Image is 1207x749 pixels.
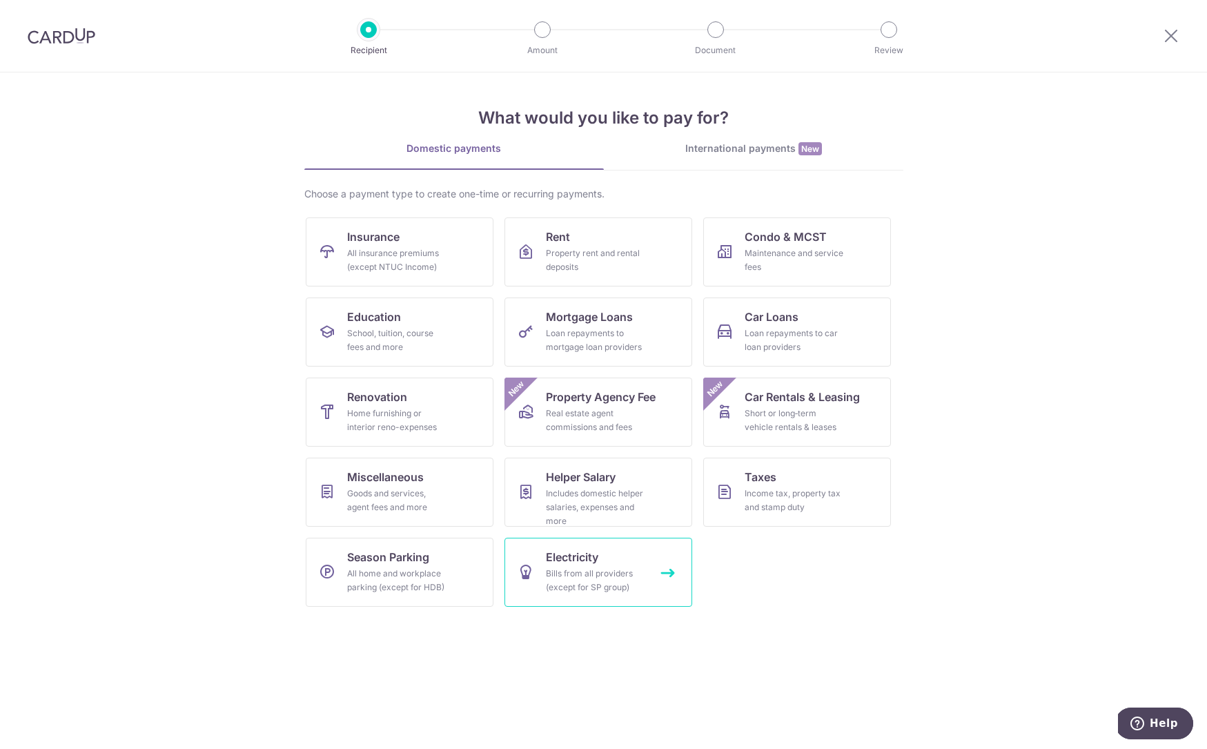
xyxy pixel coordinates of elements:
[546,469,616,485] span: Helper Salary
[745,246,844,274] div: Maintenance and service fees
[703,458,891,527] a: TaxesIncome tax, property tax and stamp duty
[546,389,656,405] span: Property Agency Fee
[306,458,493,527] a: MiscellaneousGoods and services, agent fees and more
[665,43,767,57] p: Document
[347,246,447,274] div: All insurance premiums (except NTUC Income)
[504,538,692,607] a: ElectricityBills from all providers (except for SP group)
[546,309,633,325] span: Mortgage Loans
[604,142,903,156] div: International payments
[317,43,420,57] p: Recipient
[504,458,692,527] a: Helper SalaryIncludes domestic helper salaries, expenses and more
[347,487,447,514] div: Goods and services, agent fees and more
[745,407,844,434] div: Short or long‑term vehicle rentals & leases
[838,43,940,57] p: Review
[347,407,447,434] div: Home furnishing or interior reno-expenses
[504,217,692,286] a: RentProperty rent and rental deposits
[504,378,527,400] span: New
[1118,708,1193,742] iframe: Opens a widget where you can find more information
[745,309,798,325] span: Car Loans
[745,469,776,485] span: Taxes
[306,538,493,607] a: Season ParkingAll home and workplace parking (except for HDB)
[304,187,903,201] div: Choose a payment type to create one-time or recurring payments.
[745,327,844,354] div: Loan repayments to car loan providers
[546,407,645,434] div: Real estate agent commissions and fees
[546,567,645,594] div: Bills from all providers (except for SP group)
[28,28,95,44] img: CardUp
[347,567,447,594] div: All home and workplace parking (except for HDB)
[347,309,401,325] span: Education
[745,487,844,514] div: Income tax, property tax and stamp duty
[546,246,645,274] div: Property rent and rental deposits
[347,389,407,405] span: Renovation
[745,228,827,245] span: Condo & MCST
[306,217,493,286] a: InsuranceAll insurance premiums (except NTUC Income)
[546,549,598,565] span: Electricity
[347,327,447,354] div: School, tuition, course fees and more
[546,487,645,528] div: Includes domestic helper salaries, expenses and more
[745,389,860,405] span: Car Rentals & Leasing
[32,10,60,22] span: Help
[304,106,903,130] h4: What would you like to pay for?
[703,298,891,367] a: Car LoansLoan repayments to car loan providers
[304,142,604,155] div: Domestic payments
[546,228,570,245] span: Rent
[347,549,429,565] span: Season Parking
[306,378,493,447] a: RenovationHome furnishing or interior reno-expenses
[504,298,692,367] a: Mortgage LoansLoan repayments to mortgage loan providers
[306,298,493,367] a: EducationSchool, tuition, course fees and more
[546,327,645,354] div: Loan repayments to mortgage loan providers
[347,228,400,245] span: Insurance
[703,217,891,286] a: Condo & MCSTMaintenance and service fees
[703,378,891,447] a: Car Rentals & LeasingShort or long‑term vehicle rentals & leasesNew
[504,378,692,447] a: Property Agency FeeReal estate agent commissions and feesNew
[703,378,726,400] span: New
[491,43,593,57] p: Amount
[347,469,424,485] span: Miscellaneous
[798,142,822,155] span: New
